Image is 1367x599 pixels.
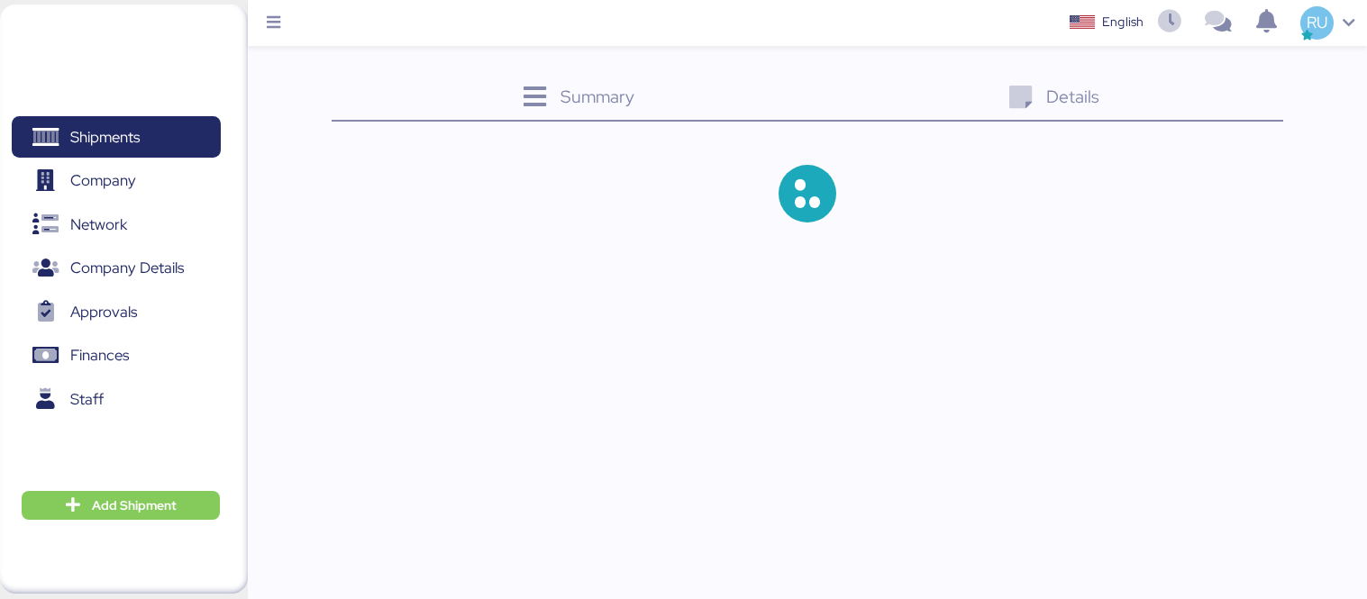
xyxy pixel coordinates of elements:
a: Staff [12,378,221,420]
span: Network [70,212,127,238]
span: Summary [560,85,634,108]
a: Finances [12,335,221,377]
span: Company Details [70,255,184,281]
span: Add Shipment [92,495,177,516]
span: Shipments [70,124,140,150]
a: Company Details [12,248,221,289]
span: Staff [70,386,104,413]
span: Approvals [70,299,137,325]
button: Menu [259,8,289,39]
span: Details [1046,85,1099,108]
a: Network [12,204,221,245]
span: RU [1307,11,1327,34]
a: Shipments [12,116,221,158]
button: Add Shipment [22,491,220,520]
a: Approvals [12,291,221,332]
span: Company [70,168,136,194]
a: Company [12,160,221,202]
span: Finances [70,342,129,368]
div: English [1102,13,1144,32]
